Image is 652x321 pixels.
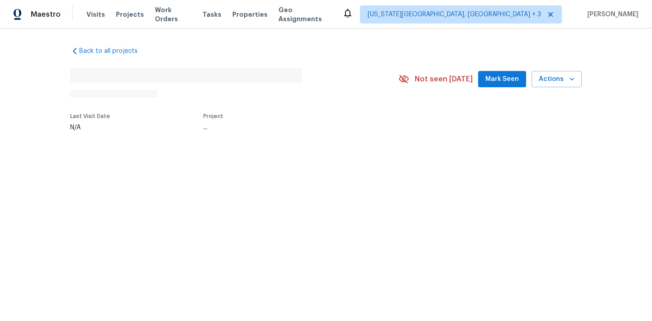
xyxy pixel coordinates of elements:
[203,113,223,119] span: Project
[116,10,144,19] span: Projects
[155,5,192,24] span: Work Orders
[584,10,638,19] span: [PERSON_NAME]
[86,10,105,19] span: Visits
[485,74,519,85] span: Mark Seen
[532,71,582,88] button: Actions
[232,10,268,19] span: Properties
[70,47,157,56] a: Back to all projects
[70,124,110,131] div: N/A
[202,11,221,18] span: Tasks
[31,10,61,19] span: Maestro
[368,10,541,19] span: [US_STATE][GEOGRAPHIC_DATA], [GEOGRAPHIC_DATA] + 3
[203,124,377,131] div: ...
[415,75,473,84] span: Not seen [DATE]
[70,113,110,119] span: Last Visit Date
[478,71,526,88] button: Mark Seen
[278,5,331,24] span: Geo Assignments
[539,74,575,85] span: Actions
